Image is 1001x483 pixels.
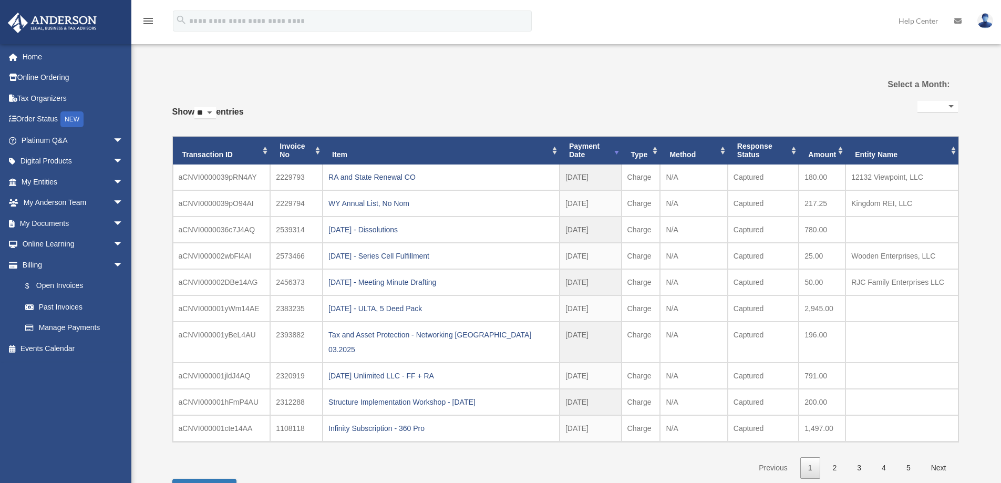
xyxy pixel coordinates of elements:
[7,192,139,213] a: My Anderson Teamarrow_drop_down
[328,249,554,263] div: [DATE] - Series Cell Fulfillment
[270,269,323,295] td: 2456373
[899,457,919,479] a: 5
[560,415,622,441] td: [DATE]
[7,213,139,234] a: My Documentsarrow_drop_down
[799,217,845,243] td: 780.00
[923,457,954,479] a: Next
[622,190,661,217] td: Charge
[328,196,554,211] div: WY Annual List, No Nom
[5,13,100,33] img: Anderson Advisors Platinum Portal
[7,151,139,172] a: Digital Productsarrow_drop_down
[173,415,271,441] td: aCNVI000001cte14AA
[622,137,661,165] th: Type: activate to sort column ascending
[113,192,134,214] span: arrow_drop_down
[728,389,799,415] td: Captured
[660,363,727,389] td: N/A
[622,363,661,389] td: Charge
[270,322,323,363] td: 2393882
[660,322,727,363] td: N/A
[560,389,622,415] td: [DATE]
[560,322,622,363] td: [DATE]
[560,190,622,217] td: [DATE]
[270,295,323,322] td: 2383235
[799,190,845,217] td: 217.25
[560,269,622,295] td: [DATE]
[270,243,323,269] td: 2573466
[660,389,727,415] td: N/A
[728,363,799,389] td: Captured
[751,457,795,479] a: Previous
[825,457,845,479] a: 2
[113,234,134,255] span: arrow_drop_down
[799,137,845,165] th: Amount: activate to sort column ascending
[560,295,622,322] td: [DATE]
[173,217,271,243] td: aCNVI0000036c7J4AQ
[7,109,139,130] a: Order StatusNEW
[15,317,139,338] a: Manage Payments
[173,295,271,322] td: aCNVI000001yWm14AE
[173,322,271,363] td: aCNVI000001yBeL4AU
[328,327,554,357] div: Tax and Asset Protection - Networking [GEOGRAPHIC_DATA] 03.2025
[728,137,799,165] th: Response Status: activate to sort column ascending
[622,217,661,243] td: Charge
[270,190,323,217] td: 2229794
[113,130,134,151] span: arrow_drop_down
[15,296,134,317] a: Past Invoices
[173,389,271,415] td: aCNVI000001hFmP4AU
[845,243,958,269] td: Wooden Enterprises, LLC
[799,389,845,415] td: 200.00
[173,363,271,389] td: aCNVI000001jldJ4AQ
[172,105,244,130] label: Show entries
[328,222,554,237] div: [DATE] - Dissolutions
[7,67,139,88] a: Online Ordering
[799,269,845,295] td: 50.00
[845,190,958,217] td: Kingdom REI, LLC
[622,389,661,415] td: Charge
[834,77,950,92] label: Select a Month:
[799,243,845,269] td: 25.00
[270,165,323,190] td: 2229793
[560,217,622,243] td: [DATE]
[270,389,323,415] td: 2312288
[7,88,139,109] a: Tax Organizers
[15,275,139,297] a: $Open Invoices
[60,111,84,127] div: NEW
[660,243,727,269] td: N/A
[728,322,799,363] td: Captured
[113,213,134,234] span: arrow_drop_down
[328,170,554,184] div: RA and State Renewal CO
[622,322,661,363] td: Charge
[660,217,727,243] td: N/A
[874,457,894,479] a: 4
[7,46,139,67] a: Home
[7,171,139,192] a: My Entitiesarrow_drop_down
[660,269,727,295] td: N/A
[328,275,554,290] div: [DATE] - Meeting Minute Drafting
[270,415,323,441] td: 1108118
[323,137,560,165] th: Item: activate to sort column ascending
[845,137,958,165] th: Entity Name: activate to sort column ascending
[176,14,187,26] i: search
[728,165,799,190] td: Captured
[7,338,139,359] a: Events Calendar
[622,243,661,269] td: Charge
[173,243,271,269] td: aCNVI000002wbFl4AI
[142,18,154,27] a: menu
[799,295,845,322] td: 2,945.00
[728,190,799,217] td: Captured
[560,363,622,389] td: [DATE]
[660,295,727,322] td: N/A
[173,190,271,217] td: aCNVI0000039pO94AI
[173,165,271,190] td: aCNVI0000039pRN4AY
[622,269,661,295] td: Charge
[173,269,271,295] td: aCNVI000002DBe14AG
[194,107,216,119] select: Showentries
[270,363,323,389] td: 2320919
[328,368,554,383] div: [DATE] Unlimited LLC - FF + RA
[845,269,958,295] td: RJC Family Enterprises LLC
[728,217,799,243] td: Captured
[270,137,323,165] th: Invoice No: activate to sort column ascending
[800,457,820,479] a: 1
[660,415,727,441] td: N/A
[660,190,727,217] td: N/A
